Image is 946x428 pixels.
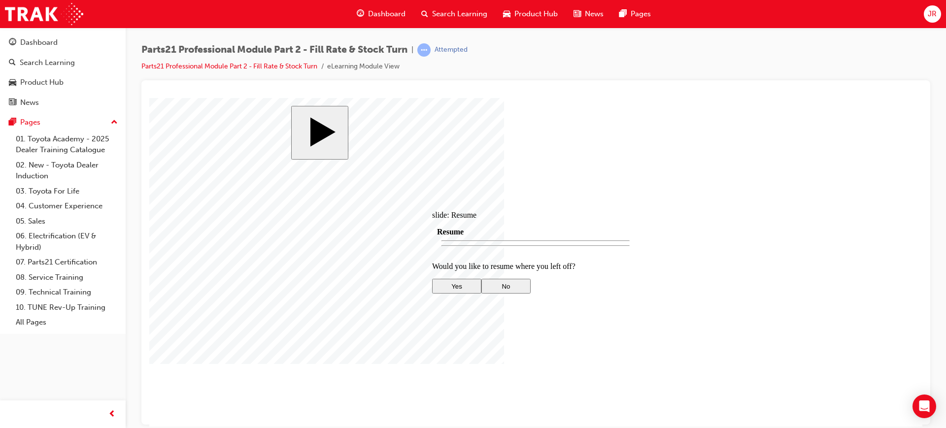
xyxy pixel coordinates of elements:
[495,4,566,24] a: car-iconProduct Hub
[12,158,122,184] a: 02. New - Toyota Dealer Induction
[288,130,314,138] span: Resume
[611,4,659,24] a: pages-iconPages
[4,73,122,92] a: Product Hub
[4,33,122,52] a: Dashboard
[9,118,16,127] span: pages-icon
[417,43,431,57] span: learningRecordVerb_ATTEMPT-icon
[20,57,75,68] div: Search Learning
[566,4,611,24] a: news-iconNews
[12,300,122,315] a: 10. TUNE Rev-Up Training
[928,8,937,20] span: JR
[20,97,39,108] div: News
[9,99,16,107] span: news-icon
[619,8,627,20] span: pages-icon
[283,164,490,173] p: Would you like to resume where you left off?
[20,77,64,88] div: Product Hub
[631,8,651,20] span: Pages
[9,38,16,47] span: guage-icon
[9,78,16,87] span: car-icon
[12,255,122,270] a: 07. Parts21 Certification
[283,113,490,122] div: slide: Resume
[12,132,122,158] a: 01. Toyota Academy - 2025 Dealer Training Catalogue
[327,61,400,72] li: eLearning Module View
[421,8,428,20] span: search-icon
[12,315,122,330] a: All Pages
[4,94,122,112] a: News
[413,4,495,24] a: search-iconSearch Learning
[4,113,122,132] button: Pages
[357,8,364,20] span: guage-icon
[141,62,317,70] a: Parts21 Professional Module Part 2 - Fill Rate & Stock Turn
[12,285,122,300] a: 09. Technical Training
[585,8,604,20] span: News
[4,32,122,113] button: DashboardSearch LearningProduct HubNews
[368,8,405,20] span: Dashboard
[20,37,58,48] div: Dashboard
[283,181,332,196] button: Yes
[9,59,16,67] span: search-icon
[503,8,510,20] span: car-icon
[332,181,381,196] button: No
[12,270,122,285] a: 08. Service Training
[4,54,122,72] a: Search Learning
[12,198,122,214] a: 04. Customer Experience
[924,5,941,23] button: JR
[5,3,83,25] img: Trak
[574,8,581,20] span: news-icon
[432,8,487,20] span: Search Learning
[111,116,118,129] span: up-icon
[108,408,116,421] span: prev-icon
[411,44,413,56] span: |
[12,229,122,255] a: 06. Electrification (EV & Hybrid)
[912,395,936,418] div: Open Intercom Messenger
[12,214,122,229] a: 05. Sales
[349,4,413,24] a: guage-iconDashboard
[514,8,558,20] span: Product Hub
[141,44,407,56] span: Parts21 Professional Module Part 2 - Fill Rate & Stock Turn
[12,184,122,199] a: 03. Toyota For Life
[20,117,40,128] div: Pages
[435,45,468,55] div: Attempted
